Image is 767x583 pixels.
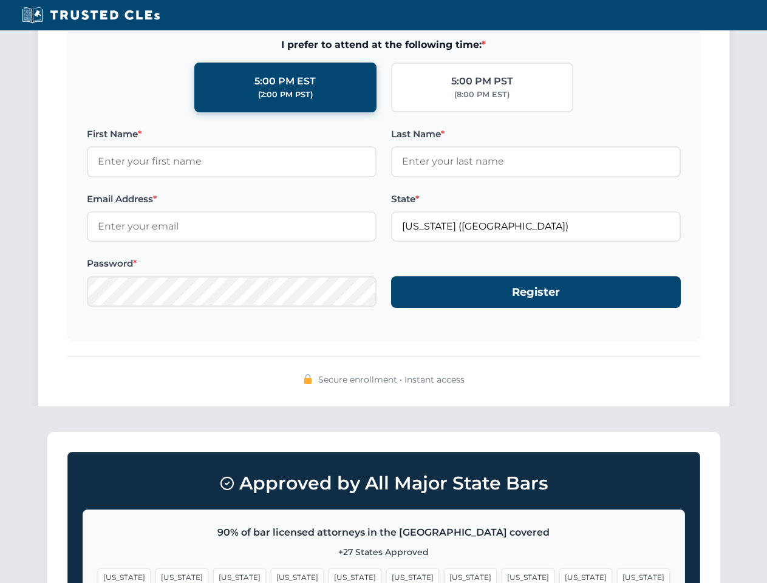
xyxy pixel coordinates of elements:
[87,256,377,271] label: Password
[87,37,681,53] span: I prefer to attend at the following time:
[318,373,465,386] span: Secure enrollment • Instant access
[454,89,510,101] div: (8:00 PM EST)
[391,127,681,141] label: Last Name
[254,73,316,89] div: 5:00 PM EST
[258,89,313,101] div: (2:00 PM PST)
[87,127,377,141] label: First Name
[98,545,670,559] p: +27 States Approved
[83,467,685,500] h3: Approved by All Major State Bars
[87,211,377,242] input: Enter your email
[391,192,681,206] label: State
[87,146,377,177] input: Enter your first name
[391,211,681,242] input: California (CA)
[87,192,377,206] label: Email Address
[391,276,681,309] button: Register
[18,6,163,24] img: Trusted CLEs
[451,73,513,89] div: 5:00 PM PST
[303,374,313,384] img: 🔒
[98,525,670,540] p: 90% of bar licensed attorneys in the [GEOGRAPHIC_DATA] covered
[391,146,681,177] input: Enter your last name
